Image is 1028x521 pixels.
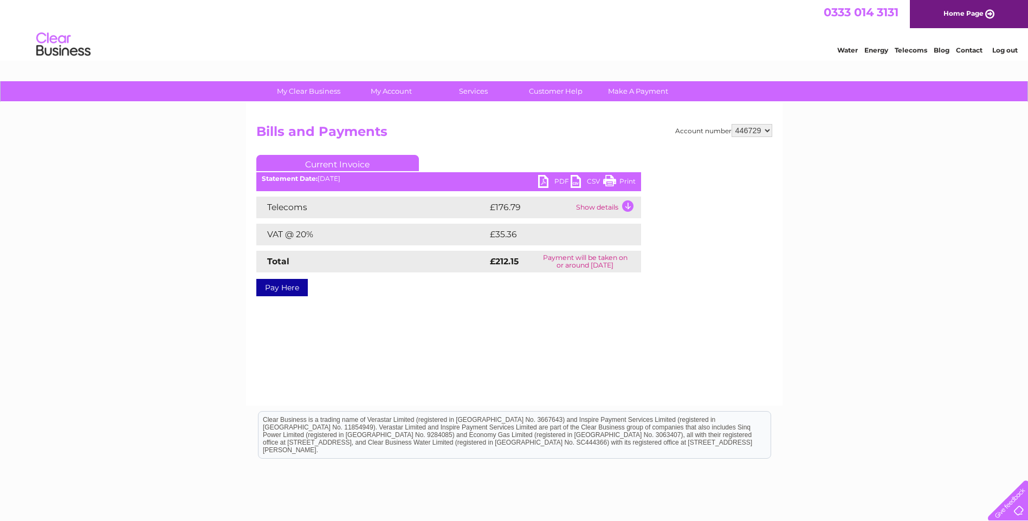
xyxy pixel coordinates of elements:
[538,175,571,191] a: PDF
[956,46,982,54] a: Contact
[573,197,641,218] td: Show details
[256,175,641,183] div: [DATE]
[267,256,289,266] strong: Total
[490,256,519,266] strong: £212.15
[529,251,641,272] td: Payment will be taken on or around [DATE]
[262,174,318,183] b: Statement Date:
[346,81,436,101] a: My Account
[258,6,771,53] div: Clear Business is a trading name of Verastar Limited (registered in [GEOGRAPHIC_DATA] No. 3667643...
[36,28,91,61] img: logo.png
[256,224,487,245] td: VAT @ 20%
[934,46,949,54] a: Blog
[992,46,1018,54] a: Log out
[571,175,603,191] a: CSV
[256,155,419,171] a: Current Invoice
[895,46,927,54] a: Telecoms
[675,124,772,137] div: Account number
[429,81,518,101] a: Services
[487,197,573,218] td: £176.79
[256,124,772,145] h2: Bills and Payments
[603,175,636,191] a: Print
[487,224,619,245] td: £35.36
[864,46,888,54] a: Energy
[264,81,353,101] a: My Clear Business
[256,279,308,296] a: Pay Here
[256,197,487,218] td: Telecoms
[824,5,898,19] a: 0333 014 3131
[593,81,683,101] a: Make A Payment
[511,81,600,101] a: Customer Help
[837,46,858,54] a: Water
